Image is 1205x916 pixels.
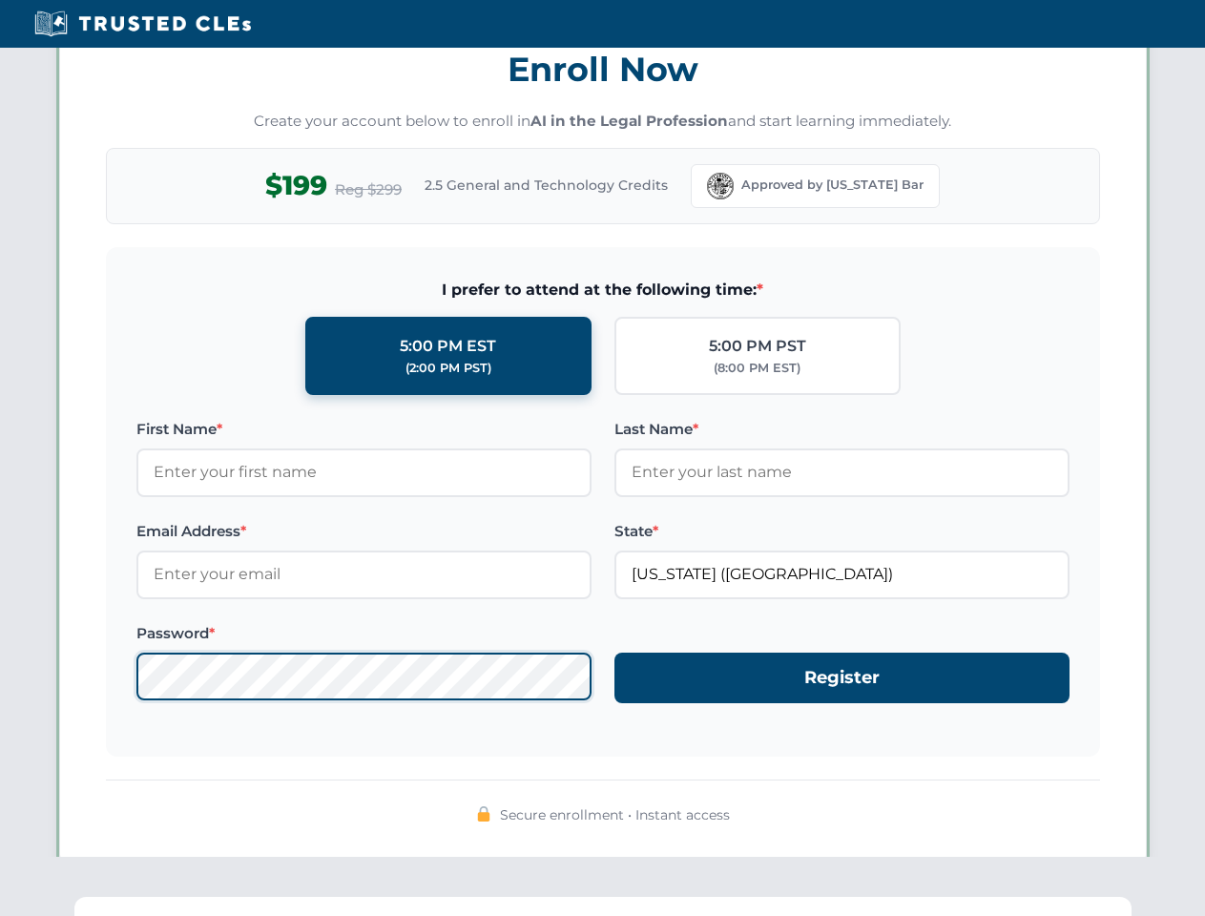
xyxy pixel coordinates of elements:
[136,448,592,496] input: Enter your first name
[741,176,924,195] span: Approved by [US_STATE] Bar
[425,175,668,196] span: 2.5 General and Technology Credits
[709,334,806,359] div: 5:00 PM PST
[265,164,327,207] span: $199
[707,173,734,199] img: Florida Bar
[136,278,1070,302] span: I prefer to attend at the following time:
[614,520,1070,543] label: State
[714,359,800,378] div: (8:00 PM EST)
[614,551,1070,598] input: Florida (FL)
[405,359,491,378] div: (2:00 PM PST)
[476,806,491,822] img: 🔒
[136,622,592,645] label: Password
[614,448,1070,496] input: Enter your last name
[136,551,592,598] input: Enter your email
[106,111,1100,133] p: Create your account below to enroll in and start learning immediately.
[614,653,1070,703] button: Register
[400,334,496,359] div: 5:00 PM EST
[106,39,1100,99] h3: Enroll Now
[530,112,728,130] strong: AI in the Legal Profession
[136,418,592,441] label: First Name
[614,418,1070,441] label: Last Name
[500,804,730,825] span: Secure enrollment • Instant access
[136,520,592,543] label: Email Address
[335,178,402,201] span: Reg $299
[29,10,257,38] img: Trusted CLEs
